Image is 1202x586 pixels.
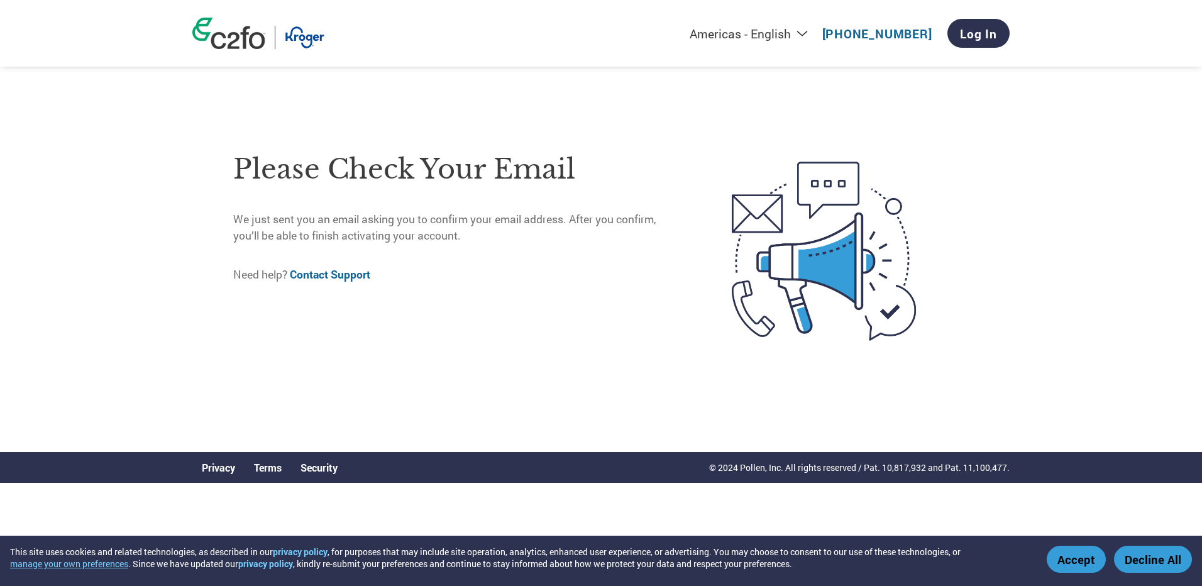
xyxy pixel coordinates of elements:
[10,558,128,570] button: manage your own preferences
[10,546,1028,570] div: This site uses cookies and related technologies, as described in our , for purposes that may incl...
[1047,546,1106,573] button: Accept
[233,211,679,245] p: We just sent you an email asking you to confirm your email address. After you confirm, you’ll be ...
[233,149,679,190] h1: Please check your email
[202,461,235,474] a: Privacy
[300,461,338,474] a: Security
[947,19,1010,48] a: Log In
[285,26,324,49] img: Kroger
[192,18,265,49] img: c2fo logo
[273,546,328,558] a: privacy policy
[1114,546,1192,573] button: Decline All
[709,461,1010,474] p: © 2024 Pollen, Inc. All rights reserved / Pat. 10,817,932 and Pat. 11,100,477.
[290,267,370,282] a: Contact Support
[233,267,679,283] p: Need help?
[238,558,293,570] a: privacy policy
[254,461,282,474] a: Terms
[822,26,932,41] a: [PHONE_NUMBER]
[679,139,969,363] img: open-email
